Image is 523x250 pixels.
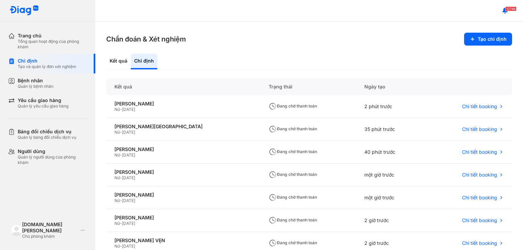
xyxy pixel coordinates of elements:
[505,6,517,11] span: 12746
[122,244,135,249] span: [DATE]
[122,221,135,226] span: [DATE]
[22,221,78,234] div: [DOMAIN_NAME] [PERSON_NAME]
[18,33,87,39] div: Trang chủ
[22,234,78,239] div: Chủ phòng khám
[114,101,252,107] div: [PERSON_NAME]
[18,135,76,140] div: Quản lý bảng đối chiếu dịch vụ
[114,123,252,130] div: [PERSON_NAME][GEOGRAPHIC_DATA]
[114,169,252,175] div: [PERSON_NAME]
[356,118,426,141] div: 35 phút trước
[18,129,76,135] div: Bảng đối chiếu dịch vụ
[356,78,426,95] div: Ngày tạo
[18,154,87,165] div: Quản lý người dùng của phòng khám
[120,130,122,135] span: -
[462,103,497,110] span: Chi tiết booking
[120,221,122,226] span: -
[114,198,120,203] span: Nữ
[356,164,426,186] div: một giờ trước
[120,198,122,203] span: -
[462,126,497,132] span: Chi tiết booking
[269,240,317,245] span: Đang chờ thanh toán
[18,103,68,109] div: Quản lý yêu cầu giao hàng
[18,78,53,84] div: Bệnh nhân
[131,54,157,69] div: Chỉ định
[114,237,252,244] div: [PERSON_NAME] VẸN
[114,221,120,226] span: Nữ
[18,97,68,103] div: Yêu cầu giao hàng
[114,244,120,249] span: Nữ
[106,54,131,69] div: Kết quả
[114,146,252,152] div: [PERSON_NAME]
[269,103,317,109] span: Đang chờ thanh toán
[260,78,356,95] div: Trạng thái
[106,78,260,95] div: Kết quả
[462,195,497,201] span: Chi tiết booking
[18,58,76,64] div: Chỉ định
[356,95,426,118] div: 2 phút trước
[120,175,122,180] span: -
[462,240,497,246] span: Chi tiết booking
[462,217,497,223] span: Chi tiết booking
[114,175,120,180] span: Nữ
[269,217,317,222] span: Đang chờ thanh toán
[464,33,512,46] button: Tạo chỉ định
[10,5,39,16] img: logo
[120,152,122,157] span: -
[122,107,135,112] span: [DATE]
[120,107,122,112] span: -
[18,148,87,154] div: Người dùng
[18,39,87,50] div: Tổng quan hoạt động của phòng khám
[269,126,317,131] span: Đang chờ thanh toán
[114,152,120,157] span: Nữ
[122,198,135,203] span: [DATE]
[18,84,53,89] div: Quản lý bệnh nhân
[122,175,135,180] span: [DATE]
[356,141,426,164] div: 40 phút trước
[269,195,317,200] span: Đang chờ thanh toán
[462,149,497,155] span: Chi tiết booking
[120,244,122,249] span: -
[269,149,317,154] span: Đang chờ thanh toán
[106,34,186,44] h3: Chẩn đoán & Xét nghiệm
[269,172,317,177] span: Đang chờ thanh toán
[114,130,120,135] span: Nữ
[122,130,135,135] span: [DATE]
[114,215,252,221] div: [PERSON_NAME]
[356,209,426,232] div: 2 giờ trước
[11,224,22,236] img: logo
[114,192,252,198] div: [PERSON_NAME]
[122,152,135,157] span: [DATE]
[114,107,120,112] span: Nữ
[356,186,426,209] div: một giờ trước
[18,64,76,69] div: Tạo và quản lý đơn xét nghiệm
[462,172,497,178] span: Chi tiết booking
